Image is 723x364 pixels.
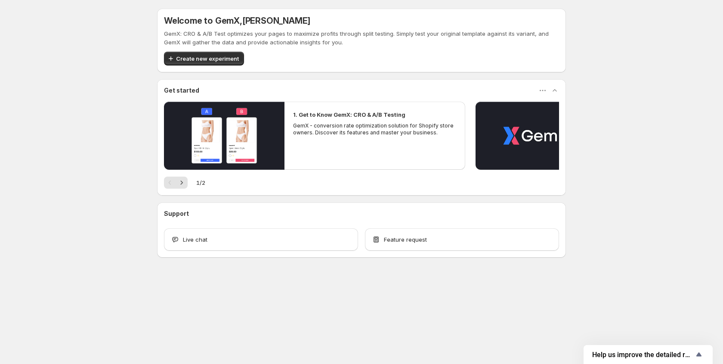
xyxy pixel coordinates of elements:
[164,86,199,95] h3: Get started
[183,235,207,244] span: Live chat
[164,209,189,218] h3: Support
[293,110,405,119] h2: 1. Get to Know GemX: CRO & A/B Testing
[592,349,704,360] button: Show survey - Help us improve the detailed report for A/B campaigns
[176,177,188,189] button: Next
[384,235,427,244] span: Feature request
[196,178,205,187] span: 1 / 2
[176,54,239,63] span: Create new experiment
[592,351,694,359] span: Help us improve the detailed report for A/B campaigns
[164,52,244,65] button: Create new experiment
[293,122,457,136] p: GemX - conversion rate optimization solution for Shopify store owners. Discover its features and ...
[240,16,310,26] span: , [PERSON_NAME]
[164,29,559,47] p: GemX: CRO & A/B Test optimizes your pages to maximize profits through split testing. Simply test ...
[476,102,596,170] button: Play video
[164,177,188,189] nav: Pagination
[164,102,284,170] button: Play video
[164,16,310,26] h5: Welcome to GemX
